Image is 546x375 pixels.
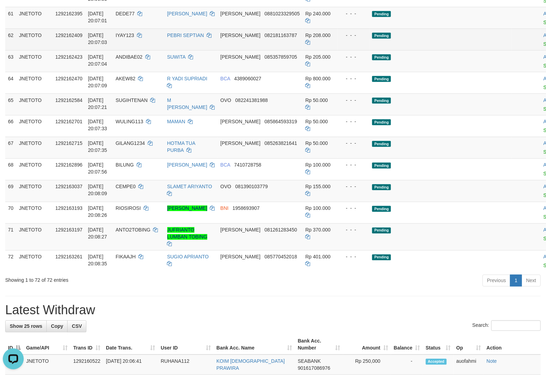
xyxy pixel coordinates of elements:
[103,335,158,355] th: Date Trans.: activate to sort column ascending
[235,184,268,190] span: Copy 081390103779 to clipboard
[233,206,260,211] span: Copy 1958693907 to clipboard
[372,163,391,169] span: Pending
[55,32,83,38] span: 1292162409
[88,141,107,153] span: [DATE] 20:07:35
[221,32,261,38] span: [PERSON_NAME]
[55,11,83,16] span: 1292162395
[16,250,53,272] td: JNETOTO
[5,115,16,137] td: 66
[298,366,330,371] span: Copy 901617086976 to clipboard
[306,76,331,81] span: Rp 800.000
[5,335,23,355] th: ID: activate to sort column descending
[5,303,541,317] h1: Latest Withdraw
[221,162,230,168] span: BCA
[5,50,16,72] td: 63
[67,321,86,332] a: CSV
[340,227,367,234] div: - - -
[55,162,83,168] span: 1292162896
[306,119,328,125] span: Rp 50.000
[55,141,83,146] span: 1292162715
[103,355,158,375] td: [DATE] 20:06:41
[167,97,207,110] a: M [PERSON_NAME]
[116,11,134,16] span: DEDE77
[5,274,222,284] div: Showing 1 to 72 of 72 entries
[306,184,331,190] span: Rp 155.000
[221,97,231,103] span: OVO
[264,227,297,233] span: Copy 081261283450 to clipboard
[51,324,63,329] span: Copy
[16,72,53,94] td: JNETOTO
[88,254,107,267] span: [DATE] 20:08:35
[88,97,107,110] span: [DATE] 20:07:21
[88,11,107,23] span: [DATE] 20:07:01
[55,206,83,211] span: 1292163193
[167,141,195,153] a: HOTMA TUA PURBA
[16,137,53,159] td: JNETOTO
[221,254,261,260] span: [PERSON_NAME]
[16,94,53,115] td: JNETOTO
[484,335,541,355] th: Action
[5,137,16,159] td: 67
[116,54,143,60] span: ANDIBAE02
[214,335,295,355] th: Bank Acc. Name: activate to sort column ascending
[306,206,331,211] span: Rp 100.000
[88,54,107,67] span: [DATE] 20:07:04
[167,76,207,81] a: R YADI SUPRIADI
[306,162,331,168] span: Rp 100.000
[454,355,484,375] td: auofahmi
[372,76,391,82] span: Pending
[16,7,53,29] td: JNETOTO
[5,250,16,272] td: 72
[340,97,367,104] div: - - -
[372,54,391,60] span: Pending
[116,76,136,81] span: AKEW82
[264,54,297,60] span: Copy 085357859705 to clipboard
[5,72,16,94] td: 64
[391,355,423,375] td: -
[372,98,391,104] span: Pending
[88,119,107,132] span: [DATE] 20:07:33
[3,3,24,24] button: Open LiveChat chat widget
[306,11,331,16] span: Rp 240.000
[16,159,53,180] td: JNETOTO
[5,94,16,115] td: 65
[16,29,53,50] td: JNETOTO
[70,335,103,355] th: Trans ID: activate to sort column ascending
[5,29,16,50] td: 62
[16,202,53,223] td: JNETOTO
[372,228,391,234] span: Pending
[5,321,47,332] a: Show 25 rows
[167,11,207,16] a: [PERSON_NAME]
[391,335,423,355] th: Balance: activate to sort column ascending
[340,183,367,190] div: - - -
[158,335,214,355] th: User ID: activate to sort column ascending
[340,75,367,82] div: - - -
[235,97,268,103] span: Copy 082241381988 to clipboard
[221,141,261,146] span: [PERSON_NAME]
[5,202,16,223] td: 70
[340,53,367,60] div: - - -
[23,335,70,355] th: Game/API: activate to sort column ascending
[88,206,107,218] span: [DATE] 20:08:26
[372,119,391,125] span: Pending
[264,11,300,16] span: Copy 0881023329505 to clipboard
[340,253,367,260] div: - - -
[116,184,136,190] span: CEMPE0
[372,141,391,147] span: Pending
[88,32,107,45] span: [DATE] 20:07:03
[221,76,230,81] span: BCA
[340,10,367,17] div: - - -
[340,118,367,125] div: - - -
[88,184,107,197] span: [DATE] 20:08:09
[372,255,391,260] span: Pending
[88,76,107,88] span: [DATE] 20:07:09
[5,7,16,29] td: 61
[423,335,454,355] th: Status: activate to sort column ascending
[306,32,331,38] span: Rp 208.000
[158,355,214,375] td: RUHANA112
[55,76,83,81] span: 1292162470
[167,227,207,240] a: JUFRIANTO LUMBAN TOBING
[88,162,107,175] span: [DATE] 20:07:56
[372,184,391,190] span: Pending
[55,54,83,60] span: 1292162423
